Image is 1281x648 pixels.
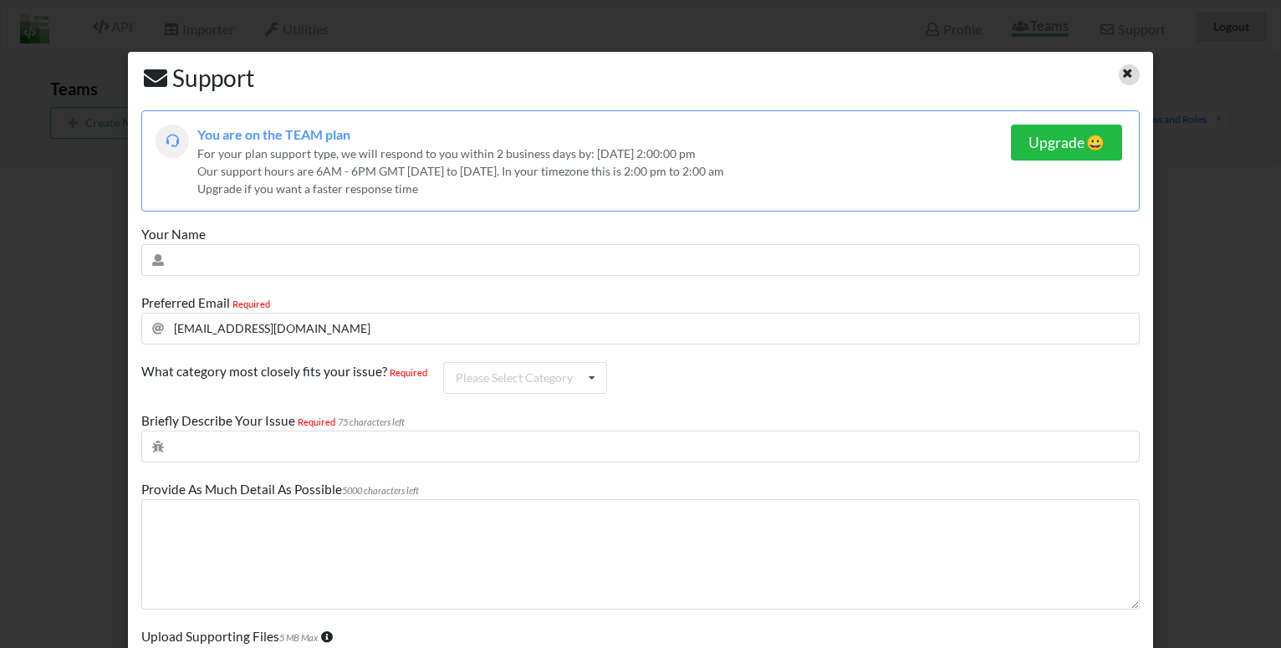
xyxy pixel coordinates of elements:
div: Please Select Category [456,372,573,384]
small: Required [295,416,338,427]
span: You are on the TEAM plan [197,126,350,142]
span: What category most closely fits your issue? [141,364,387,379]
span: Provide As Much Detail As Possible [141,482,342,497]
i: 5000 characters left [342,485,419,496]
small: Required [387,367,430,378]
span: Briefly Describe Your Issue [141,413,295,428]
h5: Upgrade [1028,134,1105,151]
div: Upgrade if you want a faster response time [197,180,1011,197]
small: Required [230,298,273,309]
span: Your Name [141,227,206,242]
div: Our support hours are 6AM - 6PM GMT [DATE] to [DATE]. In your timezone this is 2:00 pm to 2:00 am [197,162,1011,180]
span: smile [1085,134,1105,151]
span: Upload Supporting Files [141,629,279,644]
i: 75 characters left [338,416,405,427]
h2: Support [141,64,1054,93]
span: Preferred Email [141,295,230,310]
button: Upgradesmile [1011,125,1122,161]
div: For your plan support type, we will respond to you within 2 business days by: [DATE] 2:00:00 pm [197,145,1011,162]
small: 5 MB Max [279,632,318,643]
